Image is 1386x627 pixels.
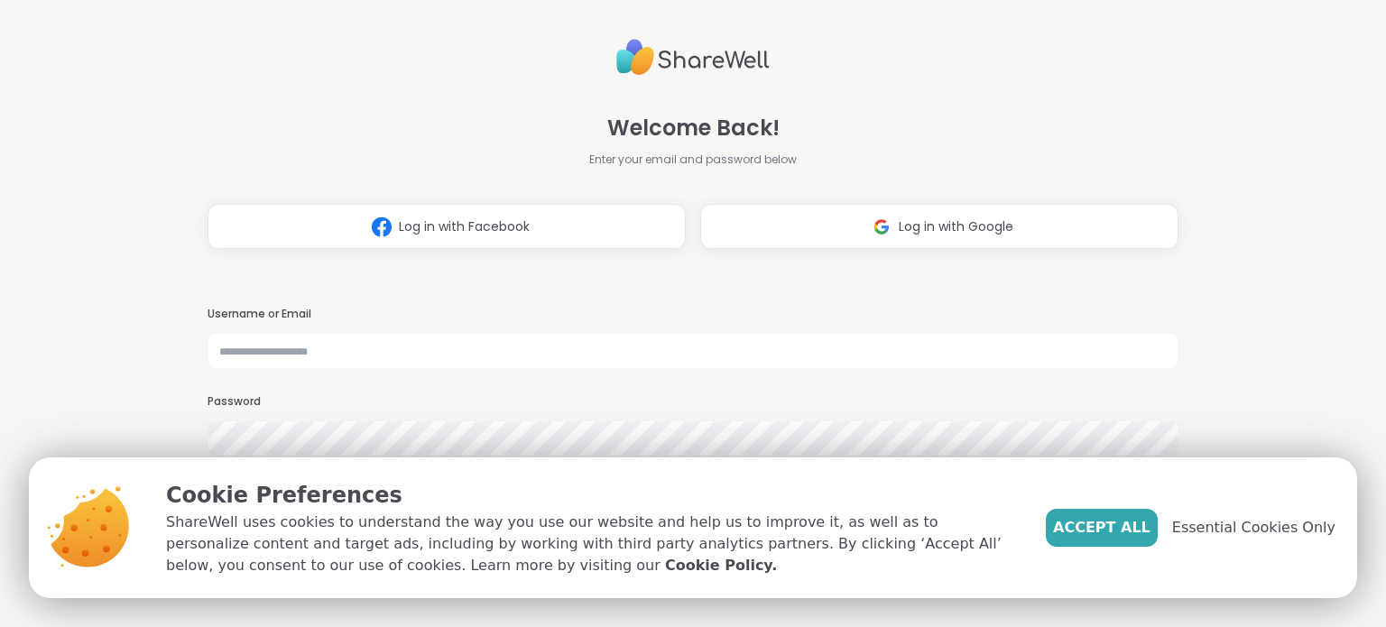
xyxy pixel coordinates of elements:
[166,512,1017,576] p: ShareWell uses cookies to understand the way you use our website and help us to improve it, as we...
[166,479,1017,512] p: Cookie Preferences
[399,217,530,236] span: Log in with Facebook
[208,307,1178,322] h3: Username or Email
[208,394,1178,410] h3: Password
[665,555,777,576] a: Cookie Policy.
[616,32,770,83] img: ShareWell Logo
[1172,517,1335,539] span: Essential Cookies Only
[864,210,899,244] img: ShareWell Logomark
[607,112,780,144] span: Welcome Back!
[700,204,1178,249] button: Log in with Google
[1046,509,1158,547] button: Accept All
[1053,517,1150,539] span: Accept All
[208,204,686,249] button: Log in with Facebook
[899,217,1013,236] span: Log in with Google
[365,210,399,244] img: ShareWell Logomark
[589,152,797,168] span: Enter your email and password below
